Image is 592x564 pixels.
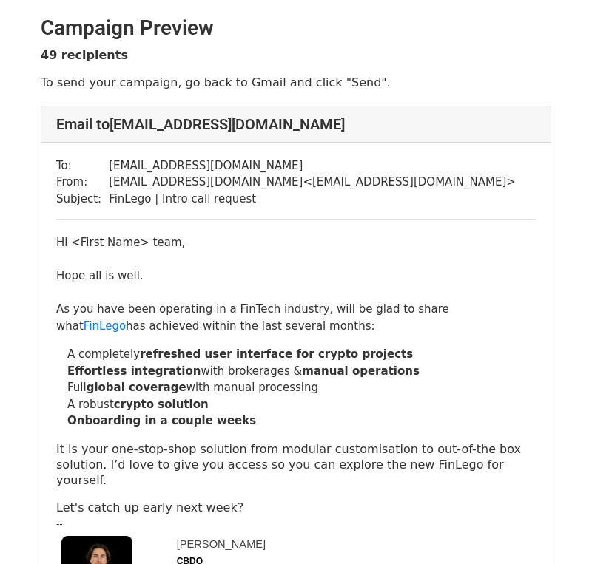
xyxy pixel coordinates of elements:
td: [EMAIL_ADDRESS][DOMAIN_NAME] [109,157,516,174]
div: Hope all is well. [56,268,536,285]
td: To: [56,157,109,174]
span: -- [56,518,63,529]
strong: 49 recipients [41,48,128,62]
div: As you have been operating in a FinTech industry, will be glad to share what has achieved within ... [56,301,536,334]
p: To send your campaign, go back to Gmail and click "Send". [41,75,551,90]
h4: Email to [EMAIL_ADDRESS][DOMAIN_NAME] [56,115,536,133]
td: Subject: [56,191,109,208]
b: Onboarding in a couple weeks [67,414,256,427]
li: A robust [67,396,536,413]
h2: Campaign Preview [41,16,551,41]
b: manual operations [302,364,420,378]
td: FinLego | Intro call request [109,191,516,208]
b: crypto solution [114,398,209,411]
span: [PERSON_NAME] [177,538,266,550]
b: Effortless integration [67,364,201,378]
a: FinLego [84,319,126,333]
li: Full with manual processing [67,379,536,396]
td: From: [56,174,109,191]
p: Let's catch up early next week? [56,500,536,515]
div: Hi <First Name> team, [56,234,536,251]
b: refreshed user interface for crypto projects [140,347,413,361]
p: It is your one-stop-shop solution from modular customisation to out-of-the box solution. I’d love... [56,441,536,488]
a: -- [56,516,63,530]
li: A completely [67,346,536,363]
li: with brokerages & [67,363,536,380]
b: global coverage [87,381,186,394]
td: [EMAIL_ADDRESS][DOMAIN_NAME] < [EMAIL_ADDRESS][DOMAIN_NAME] > [109,174,516,191]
